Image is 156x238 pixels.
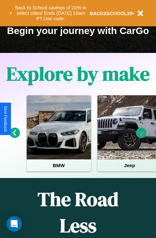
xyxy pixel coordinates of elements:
h4: BMW [27,159,91,171]
b: BACK2SCHOOL20 [90,11,133,16]
h1: Explore by make [6,61,150,87]
div: Open Intercom Messenger [6,216,22,232]
div: Give Feedback [3,106,8,132]
button: Back to School savings of 20% in select cities! Ends [DATE] 10am PT.Use code: [12,3,90,23]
